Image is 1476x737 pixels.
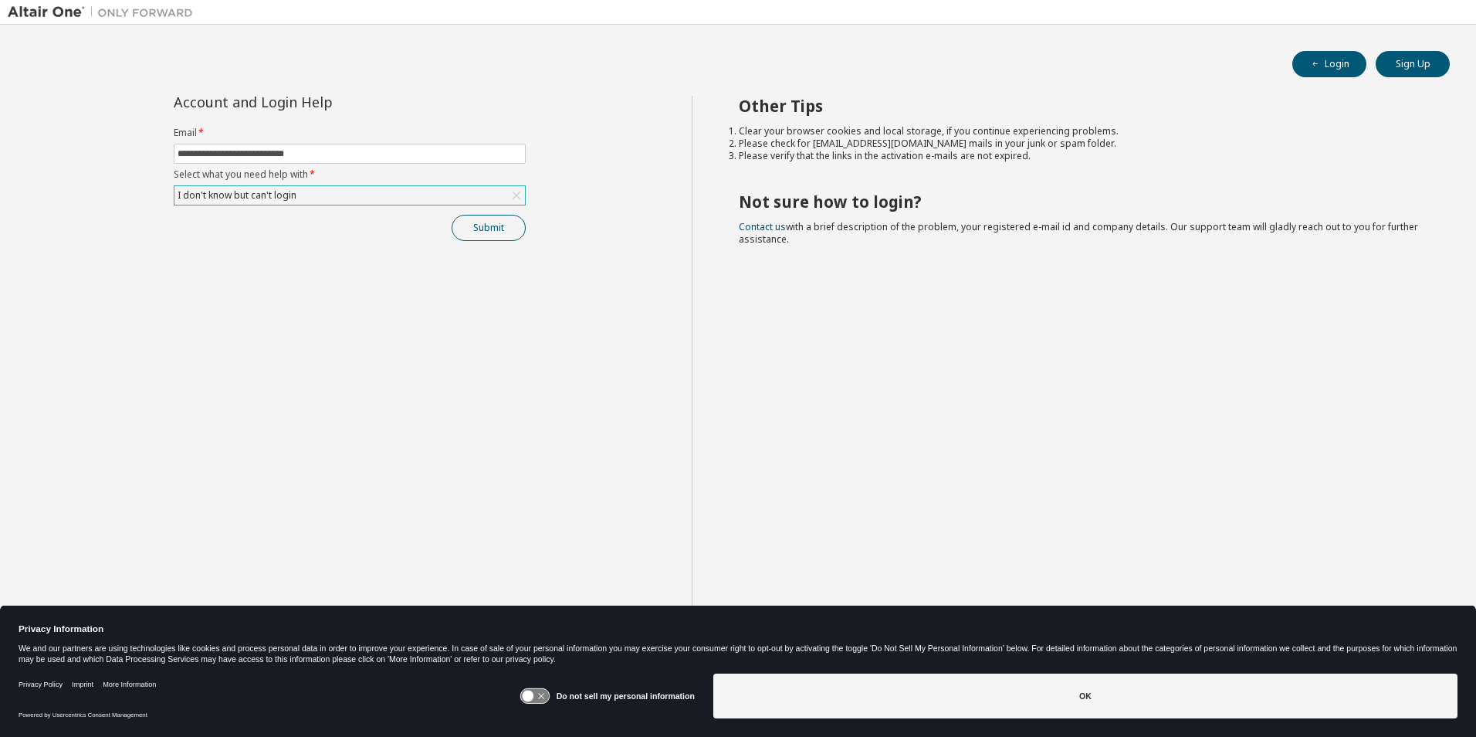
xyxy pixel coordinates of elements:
div: I don't know but can't login [174,186,525,205]
a: Contact us [739,220,786,233]
img: Altair One [8,5,201,20]
button: Sign Up [1376,51,1450,77]
div: I don't know but can't login [175,187,299,204]
li: Please verify that the links in the activation e-mails are not expired. [739,150,1423,162]
button: Login [1292,51,1366,77]
h2: Not sure how to login? [739,192,1423,212]
label: Select what you need help with [174,168,526,181]
h2: Other Tips [739,96,1423,116]
div: Account and Login Help [174,96,455,108]
li: Clear your browser cookies and local storage, if you continue experiencing problems. [739,125,1423,138]
span: with a brief description of the problem, your registered e-mail id and company details. Our suppo... [739,220,1418,246]
label: Email [174,127,526,139]
button: Submit [452,215,526,241]
li: Please check for [EMAIL_ADDRESS][DOMAIN_NAME] mails in your junk or spam folder. [739,138,1423,150]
